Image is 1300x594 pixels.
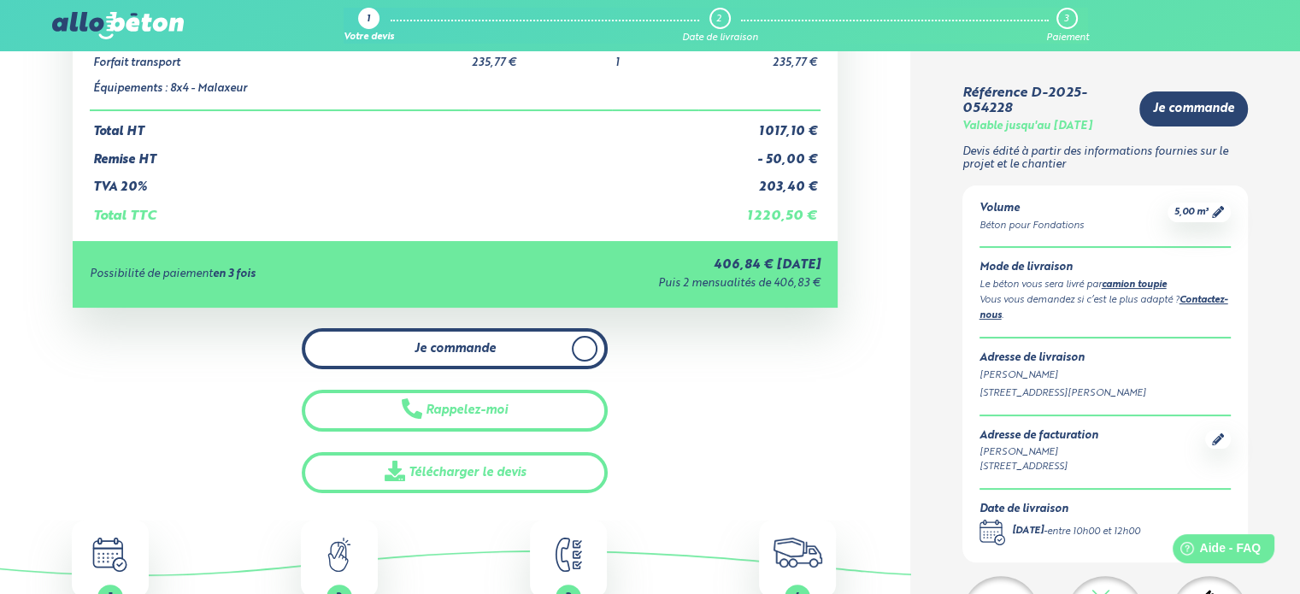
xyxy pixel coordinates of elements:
div: Date de livraison [979,503,1140,516]
div: Puis 2 mensualités de 406,83 € [459,278,821,291]
div: - [1012,525,1140,539]
div: [PERSON_NAME] [979,368,1232,383]
a: 3 Paiement [1045,8,1088,44]
div: [STREET_ADDRESS][PERSON_NAME] [979,386,1232,401]
div: Volume [979,203,1084,215]
td: Remise HT [90,139,698,168]
a: Je commande [1139,91,1248,126]
td: Équipements : 8x4 - Malaxeur [90,69,468,110]
div: Béton pour Fondations [979,219,1084,233]
div: [PERSON_NAME] [979,445,1098,460]
strong: en 3 fois [213,268,256,279]
div: Vous vous demandez si c’est le plus adapté ? . [979,293,1232,324]
span: Je commande [1153,102,1234,116]
div: 1 [367,15,370,26]
div: Adresse de livraison [979,352,1232,365]
button: Rappelez-moi [302,390,608,432]
td: Total TTC [90,195,698,224]
div: [STREET_ADDRESS] [979,460,1098,474]
a: camion toupie [1102,280,1167,290]
iframe: Help widget launcher [1148,527,1281,575]
p: Devis édité à partir des informations fournies sur le projet et le chantier [962,146,1249,171]
div: Date de livraison [682,32,758,44]
div: Mode de livraison [979,262,1232,274]
span: Je commande [415,342,496,356]
td: Forfait transport [90,44,468,70]
div: Le béton vous sera livré par [979,278,1232,293]
td: TVA 20% [90,167,698,195]
div: 406,84 € [DATE] [459,258,821,273]
div: Référence D-2025-054228 [962,85,1126,117]
img: allobéton [52,12,184,39]
a: 2 Date de livraison [682,8,758,44]
img: truck.c7a9816ed8b9b1312949.png [774,538,822,568]
td: 1 220,50 € [698,195,820,224]
div: Valable jusqu'au [DATE] [962,121,1092,133]
td: Total HT [90,110,698,139]
div: 3 [1064,14,1068,25]
a: Je commande [302,328,608,370]
a: Télécharger le devis [302,452,608,494]
td: - 50,00 € [698,139,820,168]
div: Possibilité de paiement [90,268,459,281]
td: 1 [612,44,698,70]
td: 235,77 € [468,44,612,70]
a: 1 Votre devis [344,8,394,44]
div: entre 10h00 et 12h00 [1047,525,1140,539]
td: 235,77 € [698,44,820,70]
div: Adresse de facturation [979,430,1098,443]
td: 203,40 € [698,167,820,195]
div: [DATE] [1012,525,1044,539]
div: Votre devis [344,32,394,44]
td: 1 017,10 € [698,110,820,139]
div: 2 [716,14,721,25]
div: Paiement [1045,32,1088,44]
a: Contactez-nous [979,296,1228,321]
